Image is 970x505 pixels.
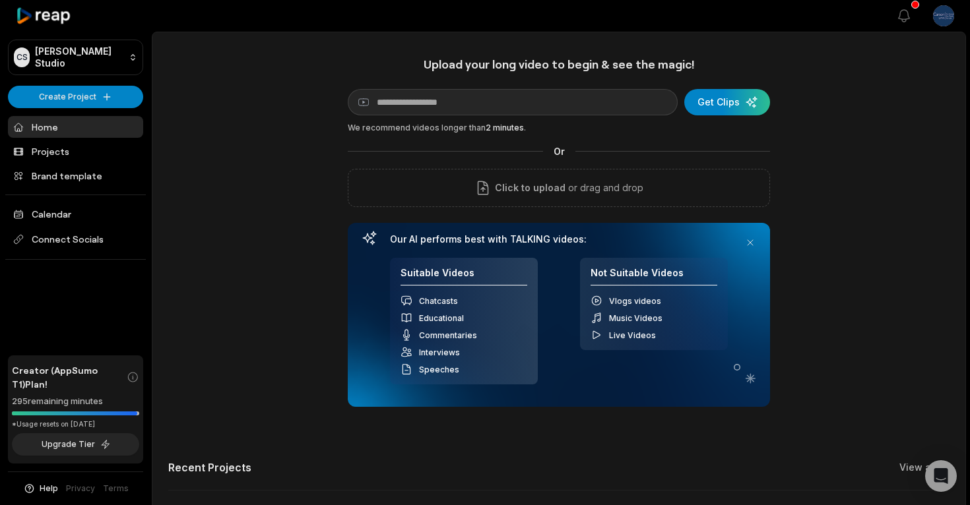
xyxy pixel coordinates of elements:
a: View all [899,461,936,474]
a: Calendar [8,203,143,225]
button: Get Clips [684,89,770,115]
span: Vlogs videos [609,296,661,306]
div: We recommend videos longer than . [348,122,770,134]
button: Create Project [8,86,143,108]
div: *Usage resets on [DATE] [12,419,139,429]
a: Privacy [66,483,95,494]
h1: Upload your long video to begin & see the magic! [348,57,770,72]
span: 2 minutes [486,123,524,133]
p: or drag and drop [566,180,643,196]
div: CS [14,47,30,67]
a: Home [8,116,143,138]
span: Interviews [419,347,460,357]
div: 295 remaining minutes [12,395,139,408]
span: Commentaries [419,330,477,340]
h2: Recent Projects [168,461,251,474]
a: Terms [103,483,129,494]
span: Music Videos [609,313,663,323]
span: Connect Socials [8,227,143,251]
span: Creator (AppSumo T1) Plan! [12,363,127,391]
h3: Our AI performs best with TALKING videos: [390,233,728,245]
span: Speeches [419,365,459,374]
a: Projects [8,140,143,162]
div: Open Intercom Messenger [925,460,957,492]
h4: Not Suitable Videos [591,267,717,286]
button: Help [23,483,58,494]
span: Click to upload [495,180,566,196]
span: Chatcasts [419,296,458,306]
span: Live Videos [609,330,656,340]
p: [PERSON_NAME] Studio [35,45,123,69]
button: Upgrade Tier [12,433,139,456]
h4: Suitable Videos [401,267,527,286]
a: Brand template [8,165,143,187]
span: Help [40,483,58,494]
span: Or [543,144,575,158]
span: Educational [419,313,464,323]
